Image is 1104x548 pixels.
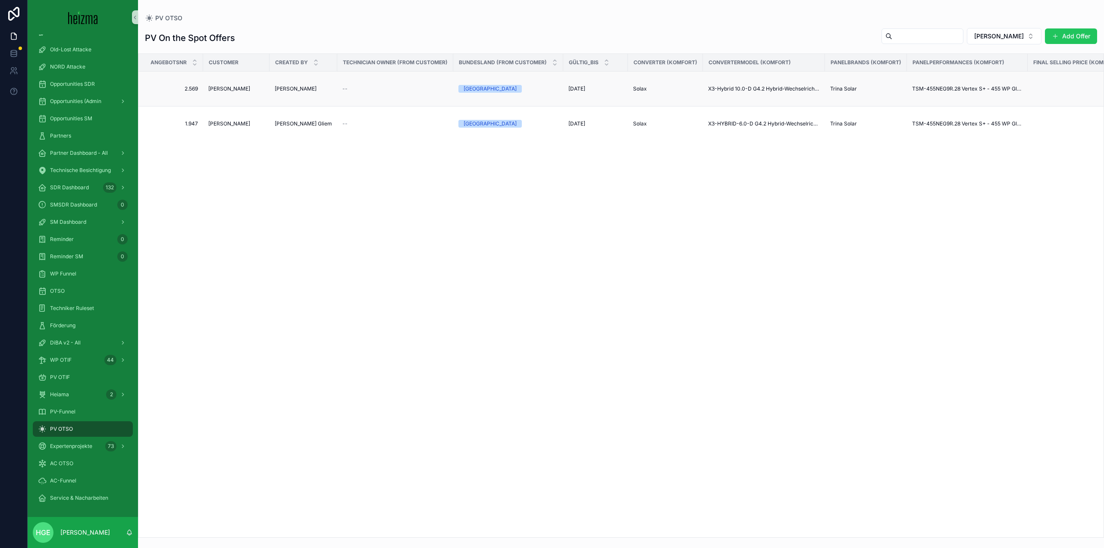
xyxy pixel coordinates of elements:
a: WP Funnel [33,266,133,282]
a: Reminder SM0 [33,249,133,264]
a: [DATE] [568,85,623,92]
span: X3-HYBRID-6.0-D G4.2 Hybrid-Wechselrichter [708,120,820,127]
span: Opportunities SM [50,115,92,122]
a: 2.569 [149,85,198,92]
span: Trina Solar [830,120,857,127]
span: Old-Lost Attacke [50,46,91,53]
span: Expertenprojekte [50,443,92,450]
span: Förderung [50,322,75,329]
span: Bundesland (from customer) [459,59,547,66]
span: PanelBrands (Komfort) [831,59,901,66]
a: Opportunities SM [33,111,133,126]
a: SM Dashboard [33,214,133,230]
a: PV OTSO [145,14,182,22]
span: WP OTIF [50,357,72,363]
span: Service & Nacharbeiten [50,495,108,501]
span: -- [342,85,348,92]
h1: PV On the Spot Offers [145,32,235,44]
span: PV OTIF [50,374,70,381]
span: Trina Solar [830,85,857,92]
div: 44 [104,355,116,365]
a: PV OTSO [33,421,133,437]
div: 0 [117,234,128,244]
button: Select Button [967,28,1041,44]
a: PV OTIF [33,370,133,385]
span: Converter (Komfort) [634,59,697,66]
span: Techniker Ruleset [50,305,94,312]
a: Solax [633,85,698,92]
span: [PERSON_NAME] [275,85,317,92]
a: -- [342,85,448,92]
a: Opportunities SDR [33,76,133,92]
div: 132 [103,182,116,193]
span: Reminder [50,236,74,243]
span: Heiama [50,391,69,398]
span: Customer [209,59,238,66]
a: 1.947 [149,120,198,127]
a: X3-Hybrid 10.0-D G4.2 Hybrid-Wechselrichter [708,85,820,92]
a: TSM-455NEG9R.28 Vertex S+ - 455 WP Glas-Glas [912,85,1022,92]
span: SMSDR Dashboard [50,201,97,208]
a: Partner Dashboard - All [33,145,133,161]
span: Solax [633,120,647,127]
a: [PERSON_NAME] Gliem [275,120,332,127]
a: Service & Nacharbeiten [33,490,133,506]
span: AC OTSO [50,460,73,467]
a: Förderung [33,318,133,333]
a: Heiama2 [33,387,133,402]
a: Reminder0 [33,232,133,247]
a: SDR Dashboard132 [33,180,133,195]
img: App logo [68,10,98,24]
span: Opportunities (Admin [50,98,101,105]
a: Old-Lost Attacke [33,42,133,57]
span: Technician Owner (from customer) [343,59,448,66]
a: [PERSON_NAME] [208,85,264,92]
a: AC OTSO [33,456,133,471]
span: [PERSON_NAME] [208,85,250,92]
a: DiBA v2 - All [33,335,133,351]
a: WP OTIF44 [33,352,133,368]
a: Techniker Ruleset [33,301,133,316]
span: Reminder SM [50,253,83,260]
span: PV OTSO [155,14,182,22]
a: OTSO [33,283,133,299]
span: Partner Dashboard - All [50,150,108,157]
a: Technische Besichtigung [33,163,133,178]
span: PanelPerformances (Komfort) [913,59,1004,66]
div: [GEOGRAPHIC_DATA] [464,120,517,128]
a: TSM-455NEG9R.28 Vertex S+ - 455 WP Glas-Glas [912,120,1022,127]
a: AC-Funnel [33,473,133,489]
div: scrollable content [28,34,138,517]
a: Partners [33,128,133,144]
div: [GEOGRAPHIC_DATA] [464,85,517,93]
button: Add Offer [1045,28,1097,44]
span: [PERSON_NAME] [974,32,1024,41]
span: [DATE] [568,120,585,127]
span: OTSO [50,288,65,294]
a: Opportunities (Admin [33,94,133,109]
a: [PERSON_NAME] [208,120,264,127]
a: Expertenprojekte73 [33,438,133,454]
span: [PERSON_NAME] [208,120,250,127]
a: [GEOGRAPHIC_DATA] [458,85,558,93]
span: SDR Dashboard [50,184,89,191]
div: 0 [117,251,128,262]
div: 0 [117,200,128,210]
span: Opportunities SDR [50,81,95,88]
a: -- [342,120,448,127]
span: PV OTSO [50,426,73,432]
div: 73 [105,441,116,451]
div: 2 [106,389,116,400]
span: HGE [36,527,50,538]
span: [DATE] [568,85,585,92]
span: AC-Funnel [50,477,76,484]
span: NORD Attacke [50,63,85,70]
a: Trina Solar [830,120,902,127]
span: Technische Besichtigung [50,167,111,174]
